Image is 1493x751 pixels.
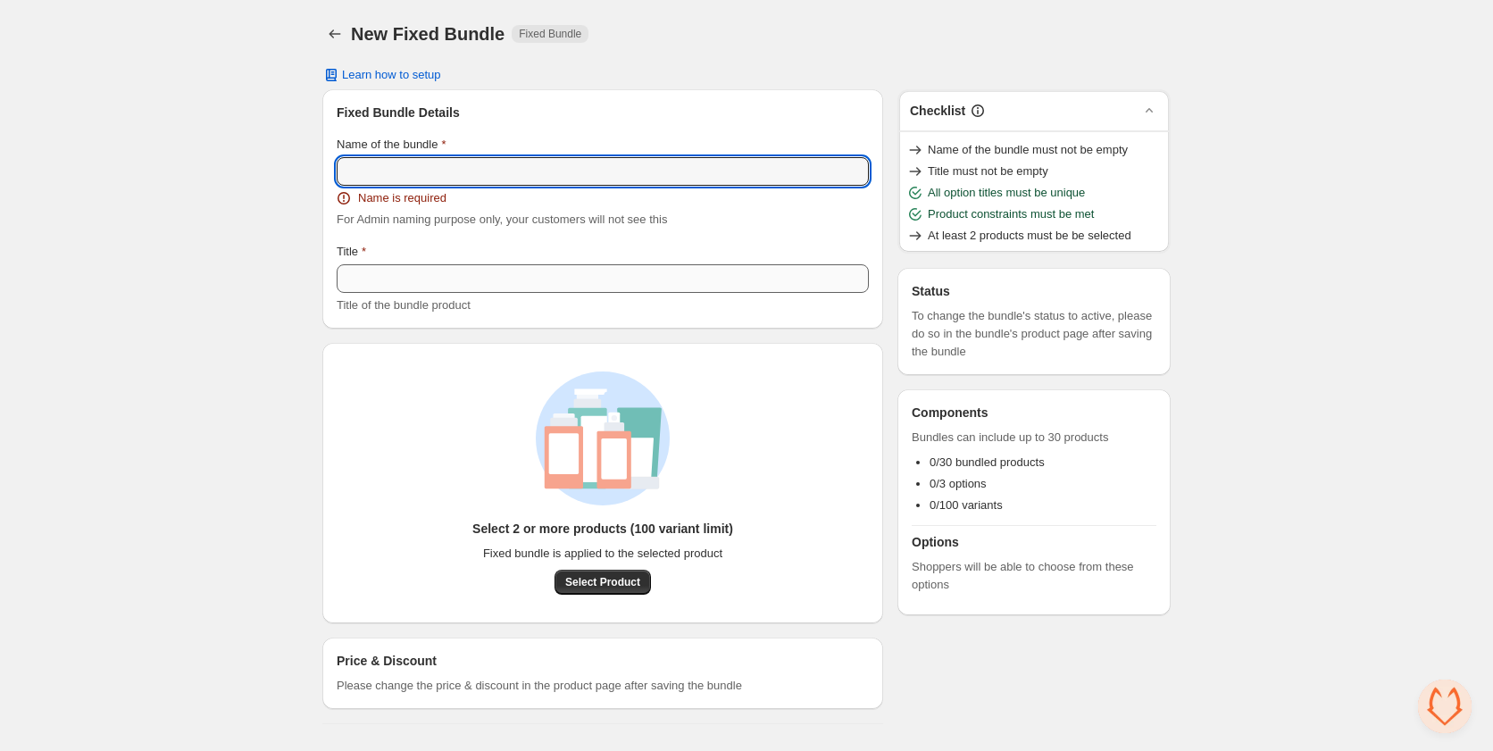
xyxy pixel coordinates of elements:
span: At least 2 products must be be selected [928,227,1131,245]
span: Product constraints must be met [928,205,1094,223]
h3: Components [912,404,988,421]
h3: Fixed Bundle Details [337,104,869,121]
h3: Price & Discount [337,652,437,670]
div: Name is required [337,189,869,207]
span: Title must not be empty [928,163,1048,180]
span: 0/30 bundled products [930,455,1045,469]
span: Fixed Bundle [519,27,581,41]
span: Select Product [565,575,640,589]
span: Bundles can include up to 30 products [912,429,1156,446]
label: Title [337,243,366,261]
h3: Status [912,282,1156,300]
span: 0/3 options [930,477,987,490]
button: Learn how to setup [312,63,452,88]
h3: Checklist [910,102,965,120]
span: For Admin naming purpose only, your customers will not see this [337,213,667,226]
label: Name of the bundle [337,136,446,154]
button: Select Product [555,570,651,595]
h3: Select 2 or more products (100 variant limit) [472,520,733,538]
span: To change the bundle's status to active, please do so in the bundle's product page after saving t... [912,307,1156,361]
h3: Options [912,533,1156,551]
span: Learn how to setup [342,68,441,82]
span: All option titles must be unique [928,184,1085,202]
span: Name of the bundle must not be empty [928,141,1128,159]
span: 0/100 variants [930,498,1003,512]
span: Fixed bundle is applied to the selected product [483,545,722,563]
span: Please change the price & discount in the product page after saving the bundle [337,677,742,695]
span: Title of the bundle product [337,298,471,312]
div: 开放式聊天 [1418,680,1472,733]
h1: New Fixed Bundle [351,23,505,45]
button: Back [322,21,347,46]
span: Shoppers will be able to choose from these options [912,558,1156,594]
